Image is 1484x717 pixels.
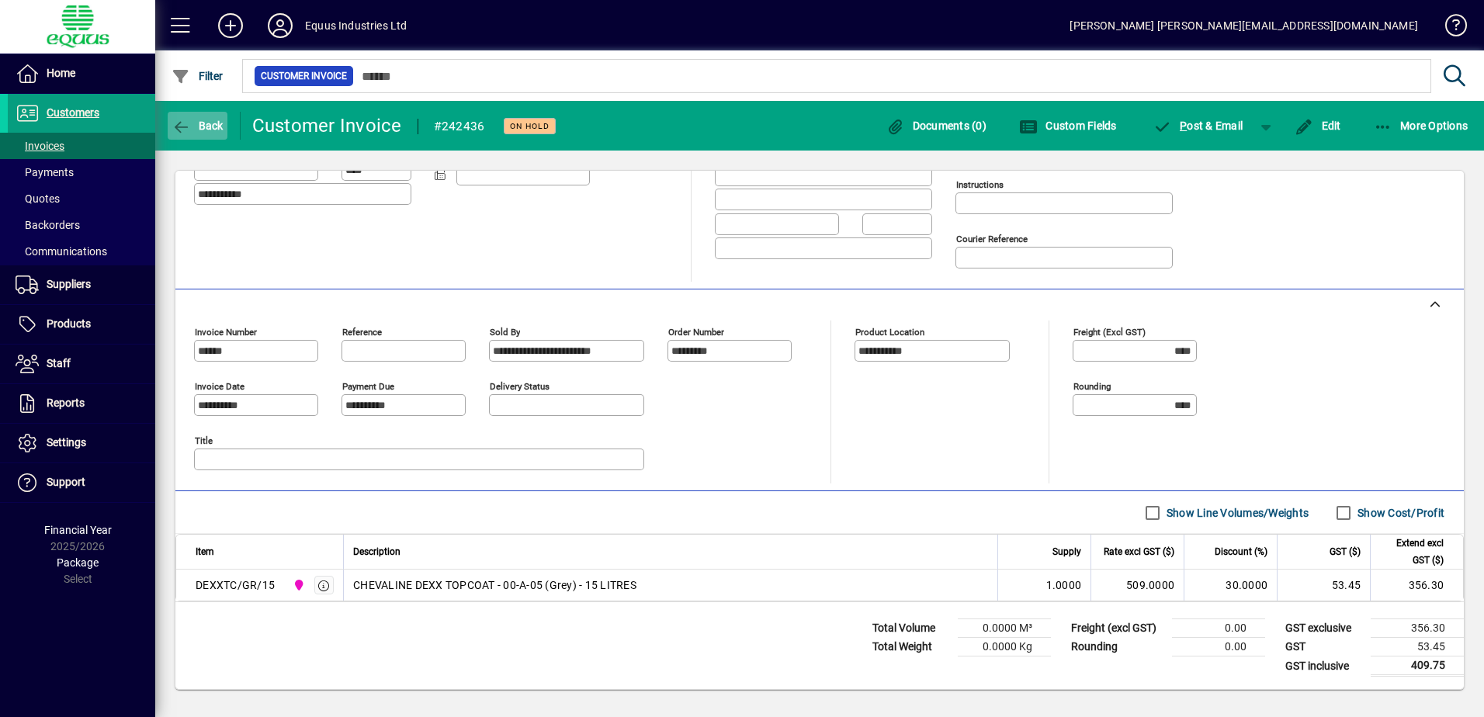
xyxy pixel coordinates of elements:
span: P [1180,119,1187,132]
span: CHEVALINE DEXX TOPCOAT - 00-A-05 (Grey) - 15 LITRES [353,577,636,593]
button: Add [206,12,255,40]
a: Support [8,463,155,502]
span: Payments [16,166,74,178]
a: Invoices [8,133,155,159]
button: Documents (0) [882,112,990,140]
td: 30.0000 [1184,570,1277,601]
td: GST exclusive [1278,619,1371,638]
a: Home [8,54,155,93]
div: DEXXTC/GR/15 [196,577,275,593]
mat-label: Rounding [1073,381,1111,392]
td: 356.30 [1370,570,1463,601]
a: Communications [8,238,155,265]
div: [PERSON_NAME] [PERSON_NAME][EMAIL_ADDRESS][DOMAIN_NAME] [1070,13,1418,38]
button: More Options [1370,112,1472,140]
button: Post & Email [1146,112,1251,140]
td: 409.75 [1371,656,1464,676]
span: Financial Year [44,524,112,536]
span: Discount (%) [1215,543,1267,560]
span: Package [57,556,99,569]
span: Settings [47,436,86,449]
mat-label: Instructions [956,179,1004,190]
span: Extend excl GST ($) [1380,535,1444,569]
span: Home [47,67,75,79]
span: Suppliers [47,278,91,290]
a: Quotes [8,185,155,212]
mat-label: Sold by [490,327,520,338]
span: Custom Fields [1019,119,1117,132]
a: Reports [8,384,155,423]
span: 2N NORTHERN [289,577,307,594]
a: Knowledge Base [1434,3,1465,54]
span: Documents (0) [886,119,986,132]
span: Invoices [16,140,64,152]
td: GST [1278,638,1371,656]
div: 509.0000 [1101,577,1174,593]
span: 1.0000 [1046,577,1082,593]
td: 0.0000 M³ [958,619,1051,638]
button: Profile [255,12,305,40]
span: Customer Invoice [261,68,347,84]
button: Custom Fields [1015,112,1121,140]
div: #242436 [434,114,485,139]
td: 356.30 [1371,619,1464,638]
td: 53.45 [1371,638,1464,656]
span: Quotes [16,192,60,205]
mat-label: Reference [342,327,382,338]
mat-label: Title [195,435,213,446]
mat-label: Delivery status [490,381,550,392]
span: On hold [510,121,550,131]
a: Payments [8,159,155,185]
div: Customer Invoice [252,113,402,138]
td: 0.0000 Kg [958,638,1051,656]
span: Edit [1295,119,1341,132]
button: Edit [1291,112,1345,140]
td: 0.00 [1172,638,1265,656]
span: Description [353,543,400,560]
td: Rounding [1063,638,1172,656]
label: Show Cost/Profit [1354,505,1444,521]
td: 0.00 [1172,619,1265,638]
td: Total Weight [865,638,958,656]
td: Total Volume [865,619,958,638]
span: Customers [47,106,99,119]
span: Products [47,317,91,330]
a: Backorders [8,212,155,238]
div: Equus Industries Ltd [305,13,407,38]
span: Communications [16,245,107,258]
span: Back [172,119,224,132]
span: Staff [47,357,71,369]
span: Backorders [16,219,80,231]
a: Staff [8,345,155,383]
span: Filter [172,70,224,82]
span: Supply [1052,543,1081,560]
a: Suppliers [8,265,155,304]
span: Item [196,543,214,560]
button: Filter [168,62,227,90]
td: GST inclusive [1278,656,1371,676]
span: Reports [47,397,85,409]
td: Freight (excl GST) [1063,619,1172,638]
mat-label: Invoice date [195,381,244,392]
span: Support [47,476,85,488]
a: Products [8,305,155,344]
mat-label: Courier Reference [956,234,1028,244]
mat-label: Invoice number [195,327,257,338]
td: 53.45 [1277,570,1370,601]
span: GST ($) [1330,543,1361,560]
button: Back [168,112,227,140]
span: More Options [1374,119,1468,132]
mat-label: Product location [855,327,924,338]
span: ost & Email [1153,119,1243,132]
label: Show Line Volumes/Weights [1163,505,1309,521]
mat-label: Freight (excl GST) [1073,327,1146,338]
mat-label: Order number [668,327,724,338]
mat-label: Payment due [342,381,394,392]
a: Settings [8,424,155,462]
app-page-header-button: Back [155,112,241,140]
span: Rate excl GST ($) [1104,543,1174,560]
